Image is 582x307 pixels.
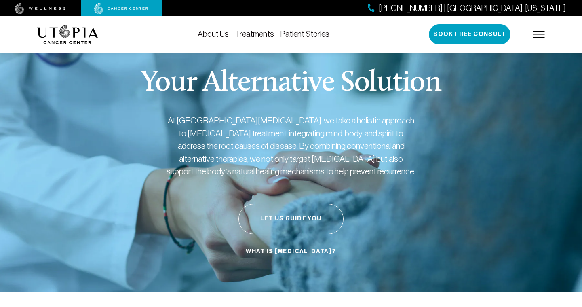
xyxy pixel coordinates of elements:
[280,30,329,38] a: Patient Stories
[533,31,545,38] img: icon-hamburger
[198,30,229,38] a: About Us
[238,204,344,234] button: Let Us Guide You
[379,2,566,14] span: [PHONE_NUMBER] | [GEOGRAPHIC_DATA], [US_STATE]
[368,2,566,14] a: [PHONE_NUMBER] | [GEOGRAPHIC_DATA], [US_STATE]
[37,25,98,44] img: logo
[235,30,274,38] a: Treatments
[244,244,338,259] a: What is [MEDICAL_DATA]?
[94,3,148,14] img: cancer center
[429,24,510,44] button: Book Free Consult
[15,3,66,14] img: wellness
[141,69,441,98] p: Your Alternative Solution
[166,114,416,178] p: At [GEOGRAPHIC_DATA][MEDICAL_DATA], we take a holistic approach to [MEDICAL_DATA] treatment, inte...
